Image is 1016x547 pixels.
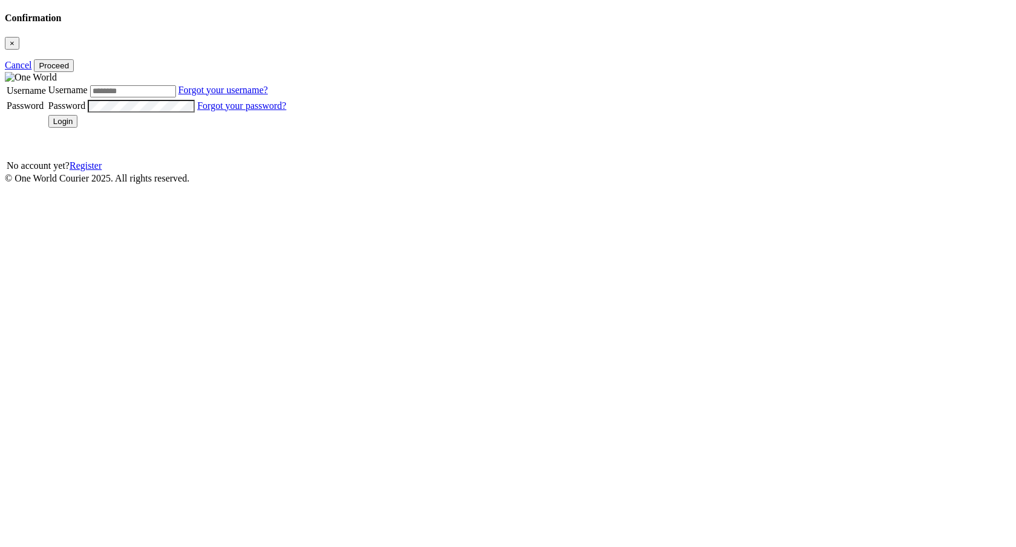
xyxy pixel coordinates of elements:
a: Cancel [5,60,31,70]
h4: Confirmation [5,13,1011,24]
label: Password [48,100,85,111]
a: Register [70,160,102,171]
span: © One World Courier 2025. All rights reserved. [5,173,189,183]
label: Username [7,85,46,96]
img: One World [5,72,57,83]
button: Login [48,115,78,128]
a: Forgot your password? [197,100,286,111]
button: Close [5,37,19,50]
button: Proceed [34,59,74,72]
a: Forgot your username? [178,85,268,95]
label: Password [7,100,44,111]
label: Username [48,85,88,95]
div: No account yet? [7,160,286,171]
